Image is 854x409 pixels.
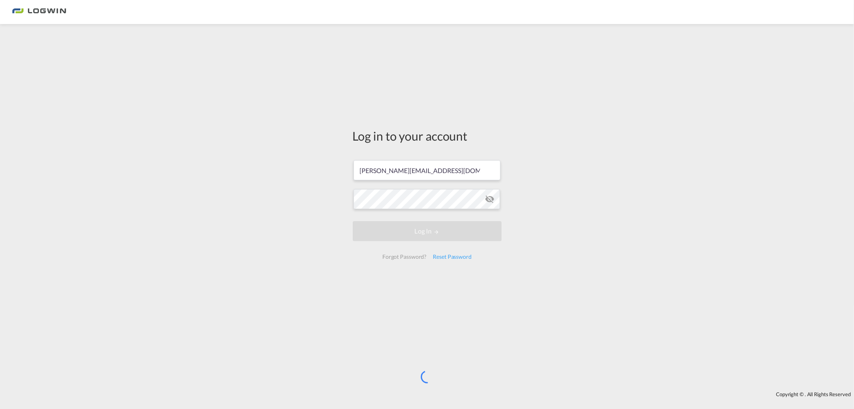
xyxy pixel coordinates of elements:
[430,250,475,264] div: Reset Password
[485,194,494,204] md-icon: icon-eye-off
[353,127,502,144] div: Log in to your account
[379,250,430,264] div: Forgot Password?
[353,221,502,241] button: LOGIN
[12,3,66,21] img: 2761ae10d95411efa20a1f5e0282d2d7.png
[354,160,500,180] input: Enter email/phone number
